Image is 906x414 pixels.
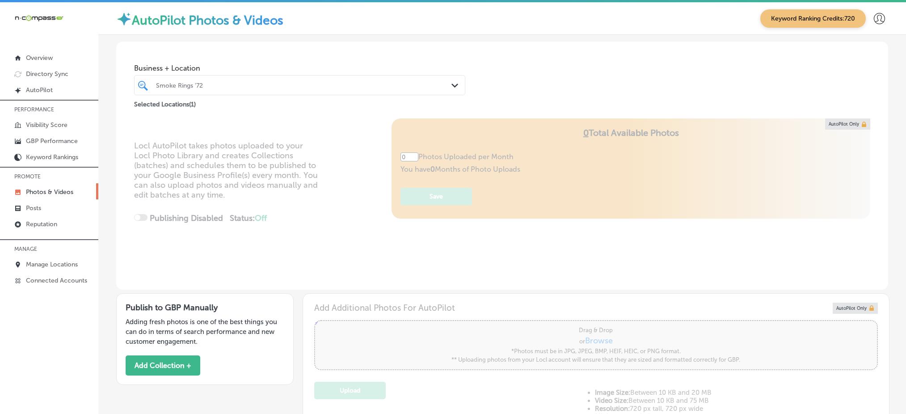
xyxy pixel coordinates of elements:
[26,204,41,212] p: Posts
[132,13,283,28] label: AutoPilot Photos & Videos
[26,137,78,145] p: GBP Performance
[26,188,73,196] p: Photos & Videos
[126,355,200,376] button: Add Collection +
[26,54,53,62] p: Overview
[134,64,465,72] span: Business + Location
[134,97,196,108] p: Selected Locations ( 1 )
[26,70,68,78] p: Directory Sync
[760,9,866,28] span: Keyword Ranking Credits: 720
[26,277,87,284] p: Connected Accounts
[26,86,53,94] p: AutoPilot
[26,261,78,268] p: Manage Locations
[14,14,63,22] img: 660ab0bf-5cc7-4cb8-ba1c-48b5ae0f18e60NCTV_CLogo_TV_Black_-500x88.png
[116,11,132,27] img: autopilot-icon
[26,220,57,228] p: Reputation
[26,121,67,129] p: Visibility Score
[26,153,78,161] p: Keyword Rankings
[126,303,284,313] h3: Publish to GBP Manually
[126,317,284,346] p: Adding fresh photos is one of the best things you can do in terms of search performance and new c...
[156,81,452,89] div: Smoke Rings '72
